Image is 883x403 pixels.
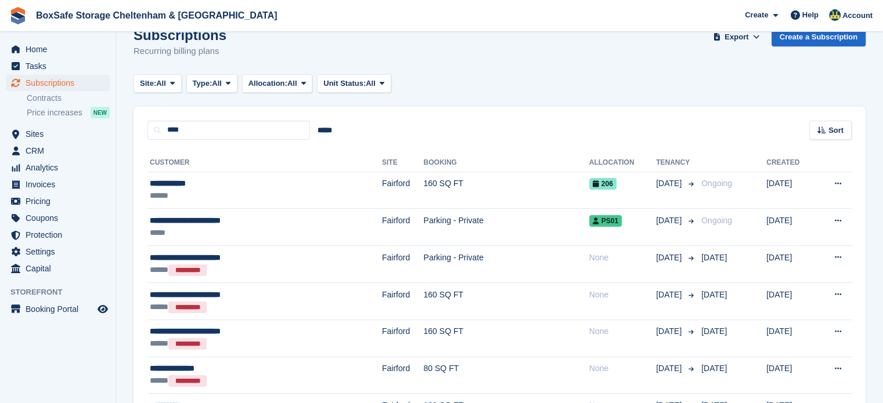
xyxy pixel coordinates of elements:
[140,78,156,89] span: Site:
[725,31,748,43] span: Export
[842,10,873,21] span: Account
[423,245,589,282] td: Parking - Private
[382,154,424,172] th: Site
[27,93,110,104] a: Contracts
[6,210,110,226] a: menu
[745,9,768,21] span: Create
[6,126,110,142] a: menu
[6,159,110,176] a: menu
[656,325,684,337] span: [DATE]
[26,58,95,74] span: Tasks
[96,302,110,316] a: Preview store
[766,282,816,320] td: [DATE]
[766,245,816,282] td: [DATE]
[31,6,282,25] a: BoxSafe Storage Cheltenham & [GEOGRAPHIC_DATA]
[701,216,732,225] span: Ongoing
[6,244,110,260] a: menu
[248,78,287,89] span: Allocation:
[6,143,110,159] a: menu
[156,78,166,89] span: All
[423,320,589,357] td: 160 SQ FT
[6,260,110,277] a: menu
[27,106,110,119] a: Price increases NEW
[382,320,424,357] td: Fairford
[27,107,82,118] span: Price increases
[772,27,866,46] a: Create a Subscription
[134,74,182,93] button: Site: All
[6,58,110,74] a: menu
[6,176,110,193] a: menu
[423,282,589,320] td: 160 SQ FT
[26,41,95,57] span: Home
[423,172,589,209] td: 160 SQ FT
[91,107,110,118] div: NEW
[26,301,95,317] span: Booking Portal
[26,143,95,159] span: CRM
[26,159,95,176] span: Analytics
[6,193,110,209] a: menu
[589,252,656,264] div: None
[366,78,376,89] span: All
[382,245,424,282] td: Fairford
[829,9,841,21] img: Kim Virabi
[656,215,684,227] span: [DATE]
[382,357,424,394] td: Fairford
[147,154,382,172] th: Customer
[134,45,226,58] p: Recurring billing plans
[589,154,656,172] th: Allocation
[186,74,237,93] button: Type: All
[766,320,816,357] td: [DATE]
[6,301,110,317] a: menu
[766,172,816,209] td: [DATE]
[212,78,222,89] span: All
[317,74,391,93] button: Unit Status: All
[26,75,95,91] span: Subscriptions
[26,260,95,277] span: Capital
[711,27,762,46] button: Export
[656,154,697,172] th: Tenancy
[6,227,110,243] a: menu
[323,78,366,89] span: Unit Status:
[701,290,727,299] span: [DATE]
[701,326,727,336] span: [DATE]
[6,41,110,57] a: menu
[701,364,727,373] span: [DATE]
[656,362,684,375] span: [DATE]
[589,215,622,227] span: PS01
[382,172,424,209] td: Fairford
[766,357,816,394] td: [DATE]
[134,27,226,43] h1: Subscriptions
[10,286,116,298] span: Storefront
[382,209,424,246] td: Fairford
[423,357,589,394] td: 80 SQ FT
[26,126,95,142] span: Sites
[589,289,656,301] div: None
[382,282,424,320] td: Fairford
[6,75,110,91] a: menu
[589,325,656,337] div: None
[423,154,589,172] th: Booking
[26,176,95,193] span: Invoices
[26,193,95,209] span: Pricing
[766,154,816,172] th: Created
[423,209,589,246] td: Parking - Private
[26,210,95,226] span: Coupons
[701,253,727,262] span: [DATE]
[656,252,684,264] span: [DATE]
[656,177,684,190] span: [DATE]
[589,178,617,190] span: 206
[828,125,844,136] span: Sort
[26,227,95,243] span: Protection
[802,9,819,21] span: Help
[589,362,656,375] div: None
[193,78,212,89] span: Type:
[766,209,816,246] td: [DATE]
[287,78,297,89] span: All
[242,74,313,93] button: Allocation: All
[26,244,95,260] span: Settings
[656,289,684,301] span: [DATE]
[9,7,27,24] img: stora-icon-8386f47178a22dfd0bd8f6a31ec36ba5ce8667c1dd55bd0f319d3a0aa187defe.svg
[701,179,732,188] span: Ongoing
